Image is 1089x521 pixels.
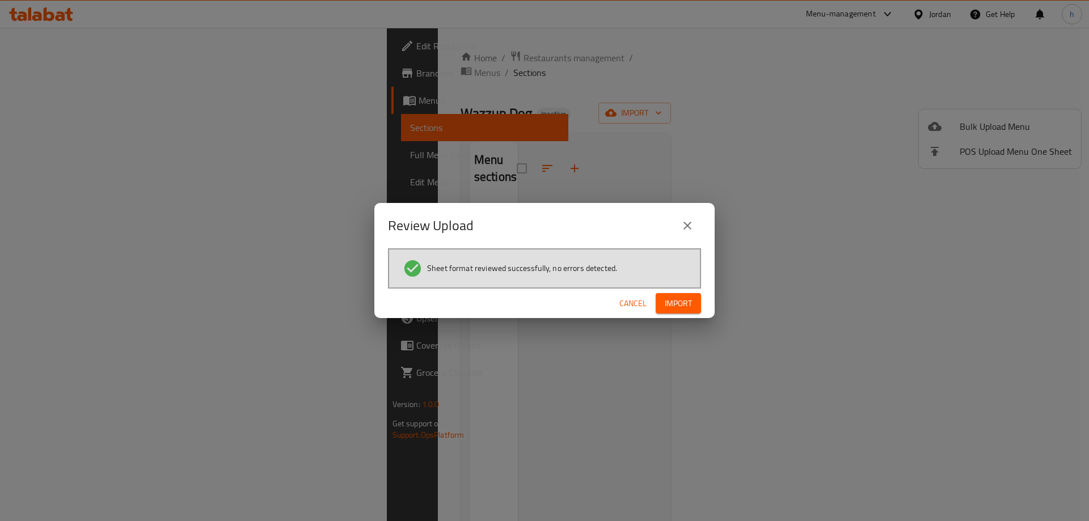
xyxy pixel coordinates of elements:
[388,217,474,235] h2: Review Upload
[615,293,651,314] button: Cancel
[674,212,701,239] button: close
[427,262,617,274] span: Sheet format reviewed successfully, no errors detected.
[619,296,647,311] span: Cancel
[656,293,701,314] button: Import
[665,296,692,311] span: Import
